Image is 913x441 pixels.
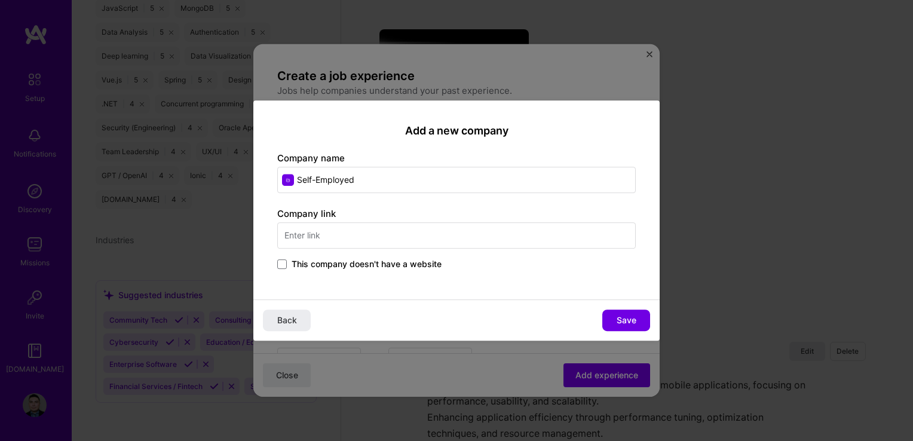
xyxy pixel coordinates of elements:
input: Enter name [277,167,636,193]
h2: Add a new company [277,124,636,137]
button: Save [602,310,650,331]
span: Back [277,314,297,326]
span: Save [617,314,636,326]
label: Company name [277,152,345,164]
button: Back [263,310,311,331]
label: Company link [277,208,336,219]
span: This company doesn't have a website [292,258,442,270]
input: Enter link [277,222,636,249]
